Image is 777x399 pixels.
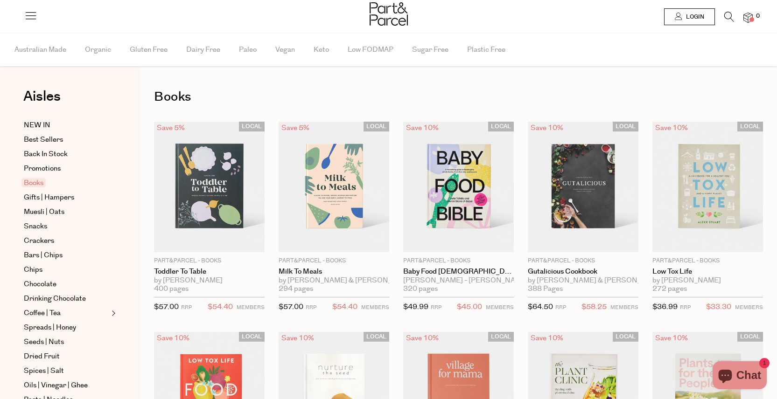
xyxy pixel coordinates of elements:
[555,304,566,311] small: RRP
[154,332,192,344] div: Save 10%
[528,268,638,276] a: Gutalicious Cookbook
[154,86,763,108] h1: Books
[23,89,61,113] a: Aisles
[652,257,763,265] p: Part&Parcel - Books
[528,122,638,252] img: Gutalicious Cookbook
[24,365,109,377] a: Spices | Salt
[743,13,753,22] a: 0
[332,301,357,313] span: $54.40
[181,304,192,311] small: RRP
[24,120,50,131] span: NEW IN
[208,301,233,313] span: $54.40
[24,308,61,319] span: Coffee | Tea
[431,304,441,311] small: RRP
[154,122,265,252] img: Toddler to Table
[279,276,389,285] div: by [PERSON_NAME] & [PERSON_NAME]
[737,332,763,342] span: LOCAL
[154,276,265,285] div: by [PERSON_NAME]
[239,332,265,342] span: LOCAL
[154,285,189,293] span: 400 pages
[24,279,109,290] a: Chocolate
[403,285,438,293] span: 320 pages
[24,178,109,189] a: Books
[279,285,313,293] span: 294 pages
[652,268,763,276] a: Low Tox Life
[613,332,638,342] span: LOCAL
[24,206,64,218] span: Muesli | Oats
[652,122,763,252] img: Low Tox Life
[370,2,408,26] img: Part&Parcel
[24,264,109,275] a: Chips
[24,380,109,391] a: Oils | Vinegar | Ghee
[14,34,66,66] span: Australian Made
[279,257,389,265] p: Part&Parcel - Books
[488,332,514,342] span: LOCAL
[24,322,76,333] span: Spreads | Honey
[24,192,74,203] span: Gifts | Hampers
[279,268,389,276] a: Milk to Meals
[528,332,566,344] div: Save 10%
[239,34,257,66] span: Paleo
[467,34,505,66] span: Plastic Free
[581,301,607,313] span: $58.25
[348,34,393,66] span: Low FODMAP
[364,332,389,342] span: LOCAL
[154,257,265,265] p: Part&Parcel - Books
[239,122,265,131] span: LOCAL
[486,304,514,311] small: MEMBERS
[85,34,111,66] span: Organic
[24,235,109,247] a: Crackers
[24,149,68,160] span: Back In Stock
[237,304,265,311] small: MEMBERS
[24,221,47,232] span: Snacks
[279,122,312,134] div: Save 5%
[528,276,638,285] div: by [PERSON_NAME] & [PERSON_NAME]
[24,293,109,304] a: Drinking Chocolate
[21,178,46,187] span: Books
[403,122,441,134] div: Save 10%
[610,304,638,311] small: MEMBERS
[24,337,109,348] a: Seeds | Nuts
[684,13,704,21] span: Login
[403,302,428,312] span: $49.99
[24,250,63,261] span: Bars | Chips
[130,34,168,66] span: Gluten Free
[24,221,109,232] a: Snacks
[528,257,638,265] p: Part&Parcel - Books
[24,380,88,391] span: Oils | Vinegar | Ghee
[24,365,64,377] span: Spices | Salt
[24,149,109,160] a: Back In Stock
[613,122,638,131] span: LOCAL
[24,235,54,247] span: Crackers
[652,122,691,134] div: Save 10%
[412,34,448,66] span: Sugar Free
[528,302,553,312] span: $64.50
[652,302,678,312] span: $36.99
[306,304,316,311] small: RRP
[361,304,389,311] small: MEMBERS
[24,308,109,319] a: Coffee | Tea
[680,304,691,311] small: RRP
[24,351,109,362] a: Dried Fruit
[24,337,64,348] span: Seeds | Nuts
[652,276,763,285] div: by [PERSON_NAME]
[24,250,109,261] a: Bars | Chips
[664,8,715,25] a: Login
[154,302,179,312] span: $57.00
[24,163,61,174] span: Promotions
[24,192,109,203] a: Gifts | Hampers
[186,34,220,66] span: Dairy Free
[24,163,109,174] a: Promotions
[275,34,295,66] span: Vegan
[279,332,317,344] div: Save 10%
[735,304,763,311] small: MEMBERS
[710,361,770,392] inbox-online-store-chat: Shopify online store chat
[154,268,265,276] a: Toddler to Table
[754,12,762,21] span: 0
[403,332,441,344] div: Save 10%
[279,302,303,312] span: $57.00
[528,285,563,293] span: 388 Pages
[154,122,188,134] div: Save 5%
[24,293,86,304] span: Drinking Chocolate
[488,122,514,131] span: LOCAL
